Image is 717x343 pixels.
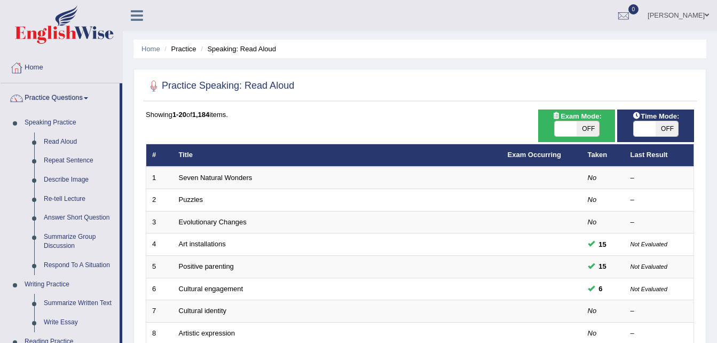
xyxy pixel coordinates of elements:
[172,111,186,119] b: 1-20
[146,300,173,323] td: 7
[39,256,120,275] a: Respond To A Situation
[146,233,173,256] td: 4
[588,174,597,182] em: No
[631,217,688,228] div: –
[173,144,502,167] th: Title
[179,174,253,182] a: Seven Natural Wonders
[146,189,173,212] td: 2
[631,329,688,339] div: –
[631,241,667,247] small: Not Evaluated
[162,44,196,54] li: Practice
[179,196,203,204] a: Puzzles
[538,110,615,142] div: Show exams occurring in exams
[39,132,120,152] a: Read Aloud
[595,239,611,250] span: You can still take this question
[146,211,173,233] td: 3
[20,275,120,294] a: Writing Practice
[146,256,173,278] td: 5
[39,208,120,228] a: Answer Short Question
[179,262,234,270] a: Positive parenting
[625,144,694,167] th: Last Result
[179,307,227,315] a: Cultural identity
[146,278,173,300] td: 6
[588,196,597,204] em: No
[588,329,597,337] em: No
[146,144,173,167] th: #
[39,313,120,332] a: Write Essay
[192,111,210,119] b: 1,184
[548,111,605,122] span: Exam Mode:
[179,240,226,248] a: Art installations
[628,111,683,122] span: Time Mode:
[141,45,160,53] a: Home
[577,121,599,136] span: OFF
[628,4,639,14] span: 0
[39,190,120,209] a: Re-tell Lecture
[39,151,120,170] a: Repeat Sentence
[146,78,294,94] h2: Practice Speaking: Read Aloud
[631,195,688,205] div: –
[198,44,276,54] li: Speaking: Read Aloud
[146,167,173,189] td: 1
[179,218,247,226] a: Evolutionary Changes
[179,329,235,337] a: Artistic expression
[39,228,120,256] a: Summarize Group Discussion
[508,151,561,159] a: Exam Occurring
[39,170,120,190] a: Describe Image
[582,144,625,167] th: Taken
[631,286,667,292] small: Not Evaluated
[631,306,688,316] div: –
[595,261,611,272] span: You can still take this question
[656,121,678,136] span: OFF
[595,283,607,294] span: You can still take this question
[631,263,667,270] small: Not Evaluated
[39,294,120,313] a: Summarize Written Text
[588,307,597,315] em: No
[631,173,688,183] div: –
[179,285,243,293] a: Cultural engagement
[20,113,120,132] a: Speaking Practice
[1,53,122,80] a: Home
[588,218,597,226] em: No
[1,83,120,110] a: Practice Questions
[146,110,694,120] div: Showing of items.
